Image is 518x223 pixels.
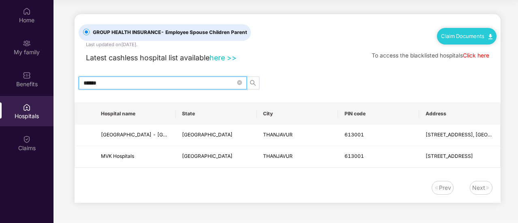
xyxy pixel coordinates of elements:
span: search [247,80,259,86]
a: Claim Documents [441,33,492,39]
td: Tamil Nadu [176,125,257,146]
span: THANJAVUR [263,153,293,159]
td: THANJAVUR [257,125,338,146]
td: No:51, Gandhiji road, Near Railway Station [419,125,500,146]
img: svg+xml;base64,PHN2ZyB4bWxucz0iaHR0cDovL3d3dy53My5vcmcvMjAwMC9zdmciIHdpZHRoPSIxNiIgaGVpZ2h0PSIxNi... [434,185,439,190]
div: Prev [439,183,451,192]
a: Click here [463,52,489,59]
th: Address [419,103,500,125]
span: Hospital name [101,110,169,117]
img: svg+xml;base64,PHN2ZyBpZD0iSG9tZSIgeG1sbnM9Imh0dHA6Ly93d3cudzMub3JnLzIwMDAvc3ZnIiB3aWR0aD0iMjAiIG... [23,7,31,15]
span: [GEOGRAPHIC_DATA] [182,153,233,159]
span: Address [426,110,494,117]
div: Next [472,183,485,192]
img: svg+xml;base64,PHN2ZyB4bWxucz0iaHR0cDovL3d3dy53My5vcmcvMjAwMC9zdmciIHdpZHRoPSIxMC40IiBoZWlnaHQ9Ij... [488,34,492,39]
span: [GEOGRAPHIC_DATA] [182,132,233,138]
span: close-circle [237,79,242,87]
button: search [246,76,259,89]
span: [GEOGRAPHIC_DATA] - [GEOGRAPHIC_DATA] [101,132,208,138]
a: here >> [210,53,237,62]
td: MVK Hospitals [94,146,176,168]
img: svg+xml;base64,PHN2ZyBpZD0iQ2xhaW0iIHhtbG5zPSJodHRwOi8vd3d3LnczLm9yZy8yMDAwL3N2ZyIgd2lkdGg9IjIwIi... [23,135,31,143]
img: svg+xml;base64,PHN2ZyB4bWxucz0iaHR0cDovL3d3dy53My5vcmcvMjAwMC9zdmciIHdpZHRoPSIxNiIgaGVpZ2h0PSIxNi... [485,185,490,190]
span: MVK Hospitals [101,153,134,159]
img: svg+xml;base64,PHN2ZyBpZD0iSG9zcGl0YWxzIiB4bWxucz0iaHR0cDovL3d3dy53My5vcmcvMjAwMC9zdmciIHdpZHRoPS... [23,103,31,111]
th: State [176,103,257,125]
span: GROUP HEALTH INSURANCE [90,29,250,36]
span: Latest cashless hospital list available [86,53,210,62]
div: Last updated on [DATE] . [86,41,137,48]
th: Hospital name [94,103,176,125]
th: PIN code [338,103,419,125]
td: Tamil Nadu [176,146,257,168]
img: svg+xml;base64,PHN2ZyBpZD0iQmVuZWZpdHMiIHhtbG5zPSJodHRwOi8vd3d3LnczLm9yZy8yMDAwL3N2ZyIgd2lkdGg9Ij... [23,71,31,79]
td: THANJAVUR [257,146,338,168]
span: - Employee Spouse Children Parent [161,29,247,35]
span: [STREET_ADDRESS] [426,153,473,159]
span: THANJAVUR [263,132,293,138]
th: City [257,103,338,125]
img: svg+xml;base64,PHN2ZyB3aWR0aD0iMjAiIGhlaWdodD0iMjAiIHZpZXdCb3g9IjAgMCAyMCAyMCIgZmlsbD0ibm9uZSIgeG... [23,39,31,47]
span: 613001 [345,132,364,138]
span: close-circle [237,80,242,85]
td: No,2772/1, Nanayakkara Chetty Street [419,146,500,168]
span: 613001 [345,153,364,159]
td: Vasan Eye Care Hospital - Tanjore [94,125,176,146]
span: To access the blacklisted hospitals [372,52,463,59]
